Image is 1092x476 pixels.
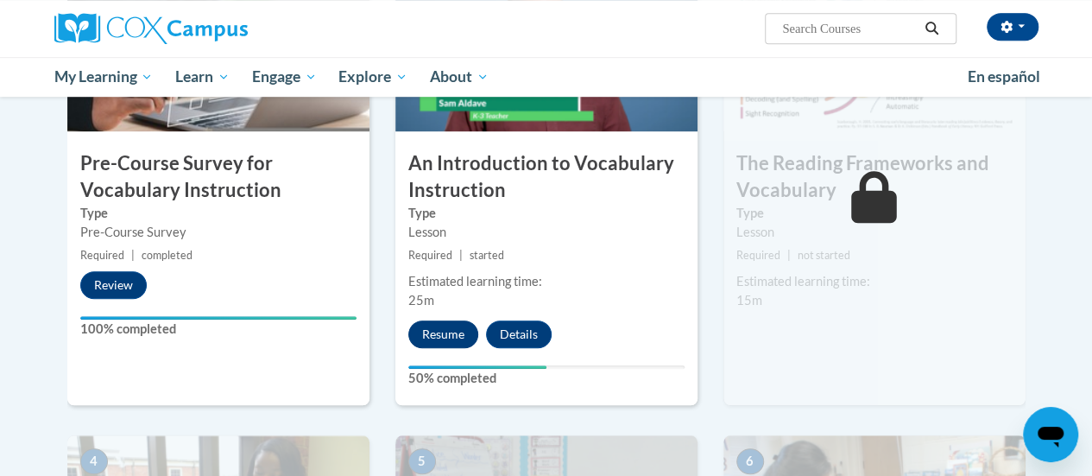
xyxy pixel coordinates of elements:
label: Type [80,204,357,223]
div: Estimated learning time: [736,272,1013,291]
span: | [787,249,791,262]
span: Required [736,249,780,262]
span: Explore [338,67,407,87]
span: Required [80,249,124,262]
iframe: Button to launch messaging window [1023,407,1078,462]
div: Your progress [80,316,357,320]
div: Your progress [408,365,546,369]
a: Learn [164,57,241,97]
img: Cox Campus [54,13,248,44]
span: 5 [408,448,436,474]
span: Engage [252,67,317,87]
span: not started [798,249,850,262]
div: Main menu [41,57,1051,97]
div: Pre-Course Survey [80,223,357,242]
span: 4 [80,448,108,474]
span: Learn [175,67,230,87]
span: 15m [736,293,762,308]
span: About [430,67,489,87]
a: About [419,57,500,97]
span: 6 [736,448,764,474]
input: Search Courses [780,18,918,39]
button: Search [918,18,944,39]
a: Engage [241,57,328,97]
span: | [131,249,135,262]
button: Review [80,271,147,299]
div: Estimated learning time: [408,272,685,291]
label: 100% completed [80,320,357,339]
span: 25m [408,293,434,308]
button: Details [486,321,552,348]
span: completed [142,249,193,262]
div: Lesson [736,223,1013,242]
a: En español [956,59,1051,95]
button: Account Settings [987,13,1038,41]
h3: An Introduction to Vocabulary Instruction [395,150,697,204]
label: Type [736,204,1013,223]
span: started [470,249,504,262]
div: Lesson [408,223,685,242]
label: 50% completed [408,369,685,388]
h3: The Reading Frameworks and Vocabulary [723,150,1026,204]
label: Type [408,204,685,223]
span: | [459,249,463,262]
a: Cox Campus [54,13,365,44]
span: Required [408,249,452,262]
button: Resume [408,321,478,348]
h3: Pre-Course Survey for Vocabulary Instruction [67,150,369,204]
span: My Learning [54,67,153,87]
a: Explore [327,57,419,97]
span: En español [968,67,1040,86]
a: My Learning [43,57,165,97]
